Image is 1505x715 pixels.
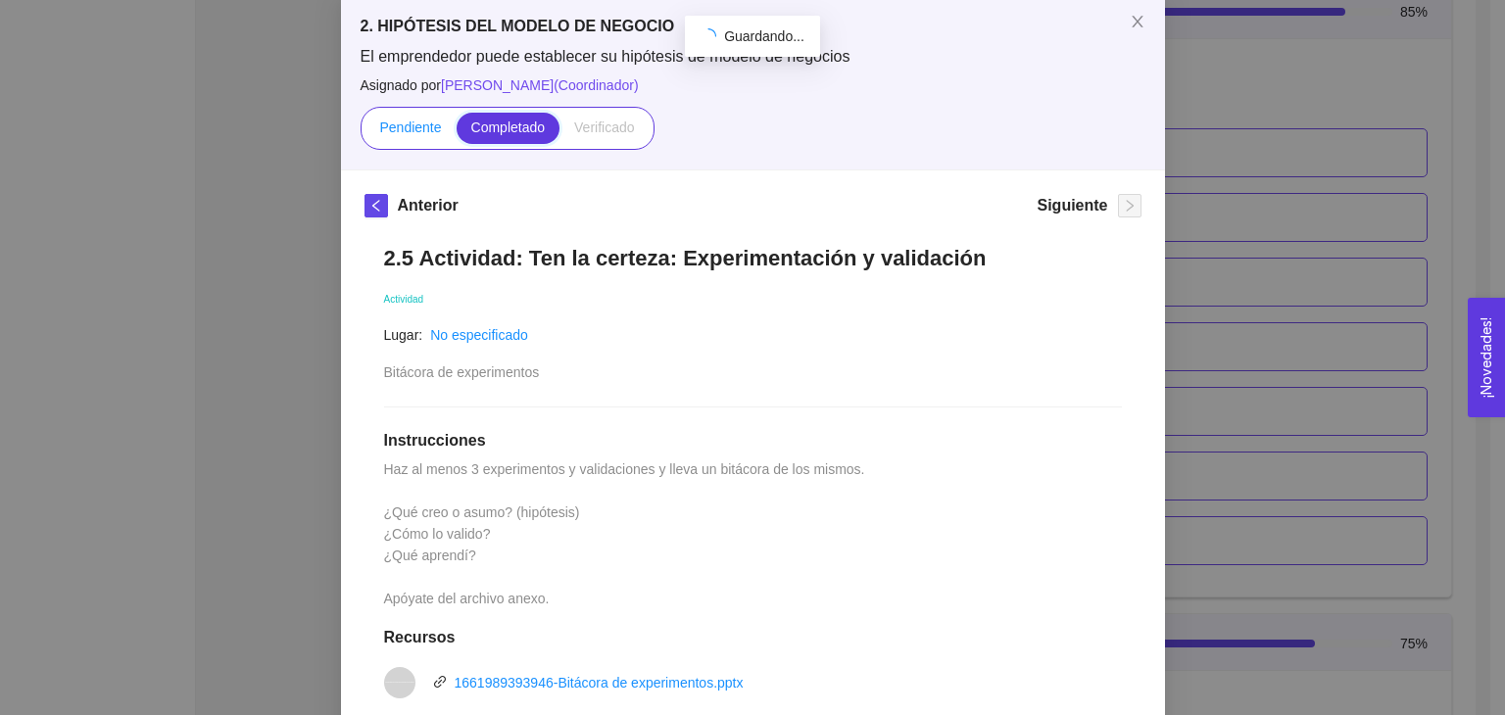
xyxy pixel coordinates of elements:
[455,675,744,691] a: 1661989393946-Bitácora de experimentos.pptx
[361,46,1145,68] span: El emprendedor puede establecer su hipótesis de modelo de negocios
[384,628,1122,647] h1: Recursos
[471,119,546,135] span: Completado
[384,245,1122,271] h1: 2.5 Actividad: Ten la certeza: Experimentación y validación
[361,15,1145,38] h5: 2. HIPÓTESIS DEL MODELO DE NEGOCIO
[365,199,387,213] span: left
[384,431,1122,451] h1: Instrucciones
[574,119,634,135] span: Verificado
[1468,298,1505,417] button: Open Feedback Widget
[441,77,639,93] span: [PERSON_NAME] ( Coordinador )
[384,364,540,380] span: Bitácora de experimentos
[698,25,719,47] span: loading
[384,294,424,305] span: Actividad
[1130,14,1145,29] span: close
[724,28,804,44] span: Guardando...
[364,194,388,217] button: left
[385,681,414,683] span: vnd.openxmlformats-officedocument.presentationml.presentation
[430,327,528,343] a: No especificado
[398,194,459,217] h5: Anterior
[1118,194,1141,217] button: right
[361,74,1145,96] span: Asignado por
[1037,194,1107,217] h5: Siguiente
[379,119,441,135] span: Pendiente
[433,675,447,689] span: link
[384,461,869,606] span: Haz al menos 3 experimentos y validaciones y lleva un bitácora de los mismos. ¿Qué creo o asumo? ...
[384,324,423,346] article: Lugar:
